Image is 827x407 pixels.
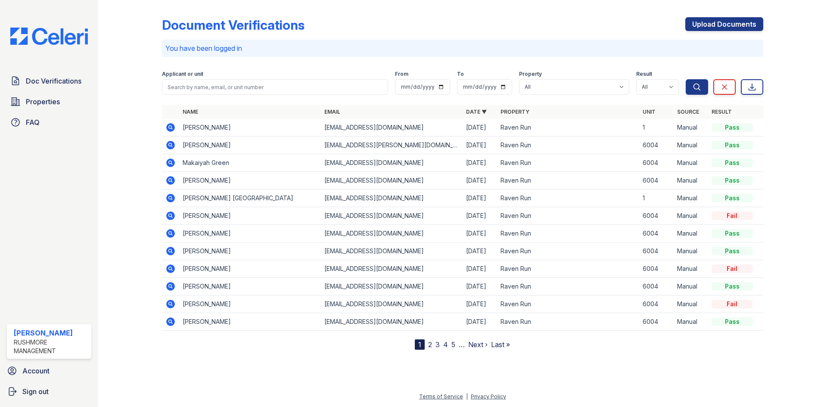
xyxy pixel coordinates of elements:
span: Account [22,366,50,376]
td: Manual [674,137,708,154]
td: [DATE] [463,313,497,331]
td: [DATE] [463,207,497,225]
td: [PERSON_NAME] [179,260,321,278]
a: Account [3,362,95,379]
div: Pass [712,141,753,149]
td: Raven Run [497,190,639,207]
td: [PERSON_NAME] [179,137,321,154]
td: [EMAIL_ADDRESS][DOMAIN_NAME] [321,207,463,225]
td: 6004 [639,137,674,154]
td: Makaiyah Green [179,154,321,172]
td: Manual [674,190,708,207]
a: Result [712,109,732,115]
img: CE_Logo_Blue-a8612792a0a2168367f1c8372b55b34899dd931a85d93a1a3d3e32e68fde9ad4.png [3,28,95,45]
td: Manual [674,225,708,242]
td: [EMAIL_ADDRESS][DOMAIN_NAME] [321,242,463,260]
a: 3 [435,340,440,349]
td: [EMAIL_ADDRESS][DOMAIN_NAME] [321,154,463,172]
td: [DATE] [463,295,497,313]
a: Email [324,109,340,115]
td: [DATE] [463,119,497,137]
td: 6004 [639,260,674,278]
td: [EMAIL_ADDRESS][DOMAIN_NAME] [321,119,463,137]
td: Raven Run [497,313,639,331]
td: Manual [674,154,708,172]
a: Name [183,109,198,115]
td: [PERSON_NAME] [179,313,321,331]
td: Manual [674,313,708,331]
td: 6004 [639,278,674,295]
td: Manual [674,295,708,313]
td: 6004 [639,242,674,260]
td: [EMAIL_ADDRESS][DOMAIN_NAME] [321,172,463,190]
td: Raven Run [497,242,639,260]
td: 1 [639,190,674,207]
td: [DATE] [463,278,497,295]
a: 4 [443,340,448,349]
div: Pass [712,158,753,167]
label: Property [519,71,542,78]
div: | [466,393,468,400]
td: 6004 [639,295,674,313]
td: Manual [674,260,708,278]
input: Search by name, email, or unit number [162,79,388,95]
td: [EMAIL_ADDRESS][DOMAIN_NAME] [321,295,463,313]
a: Doc Verifications [7,72,91,90]
td: [DATE] [463,225,497,242]
td: [DATE] [463,190,497,207]
td: 6004 [639,225,674,242]
td: [PERSON_NAME] [179,295,321,313]
div: Document Verifications [162,17,305,33]
td: Manual [674,172,708,190]
div: Pass [712,229,753,238]
a: Sign out [3,383,95,400]
td: Manual [674,207,708,225]
div: Fail [712,211,753,220]
td: 6004 [639,172,674,190]
a: Date ▼ [466,109,487,115]
td: Raven Run [497,137,639,154]
span: Sign out [22,386,49,397]
a: Privacy Policy [471,393,506,400]
div: Rushmore Management [14,338,88,355]
a: Upload Documents [685,17,763,31]
div: Fail [712,264,753,273]
a: Next › [468,340,488,349]
td: [PERSON_NAME] [179,207,321,225]
div: [PERSON_NAME] [14,328,88,338]
td: Manual [674,242,708,260]
td: [DATE] [463,172,497,190]
td: 6004 [639,154,674,172]
td: Raven Run [497,207,639,225]
td: Raven Run [497,172,639,190]
a: 2 [428,340,432,349]
td: 6004 [639,313,674,331]
div: Fail [712,300,753,308]
td: [DATE] [463,260,497,278]
a: 5 [451,340,455,349]
label: To [457,71,464,78]
td: 1 [639,119,674,137]
td: [PERSON_NAME] [179,119,321,137]
td: [EMAIL_ADDRESS][PERSON_NAME][DOMAIN_NAME] [321,137,463,154]
label: Result [636,71,652,78]
td: [EMAIL_ADDRESS][DOMAIN_NAME] [321,278,463,295]
span: … [459,339,465,350]
td: Raven Run [497,119,639,137]
td: [PERSON_NAME] [179,225,321,242]
label: From [395,71,408,78]
iframe: chat widget [791,373,818,398]
td: Raven Run [497,225,639,242]
td: [EMAIL_ADDRESS][DOMAIN_NAME] [321,190,463,207]
td: [PERSON_NAME] [179,242,321,260]
td: [DATE] [463,137,497,154]
td: [PERSON_NAME] [GEOGRAPHIC_DATA] [179,190,321,207]
span: Properties [26,96,60,107]
td: Manual [674,119,708,137]
a: Terms of Service [419,393,463,400]
td: [PERSON_NAME] [179,172,321,190]
td: [EMAIL_ADDRESS][DOMAIN_NAME] [321,260,463,278]
td: [PERSON_NAME] [179,278,321,295]
a: Property [501,109,529,115]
